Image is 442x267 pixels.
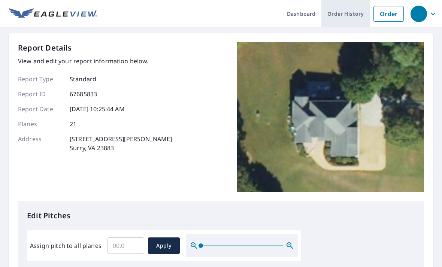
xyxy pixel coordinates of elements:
[373,6,404,22] a: Order
[30,241,102,250] label: Assign pitch to all planes
[70,75,96,84] p: Standard
[27,210,415,221] p: Edit Pitches
[18,104,63,113] p: Report Date
[18,134,63,152] p: Address
[108,235,144,256] input: 00.0
[18,42,72,54] p: Report Details
[18,119,63,128] p: Planes
[154,241,174,251] span: Apply
[70,104,125,113] p: [DATE] 10:25:44 AM
[148,237,180,254] button: Apply
[18,89,63,98] p: Report ID
[9,8,97,19] img: EV Logo
[18,57,172,66] p: View and edit your report information below.
[70,119,76,128] p: 21
[18,75,63,84] p: Report Type
[237,42,424,192] img: Top image
[70,134,172,152] p: [STREET_ADDRESS][PERSON_NAME] Surry, VA 23883
[70,89,97,98] p: 67685833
